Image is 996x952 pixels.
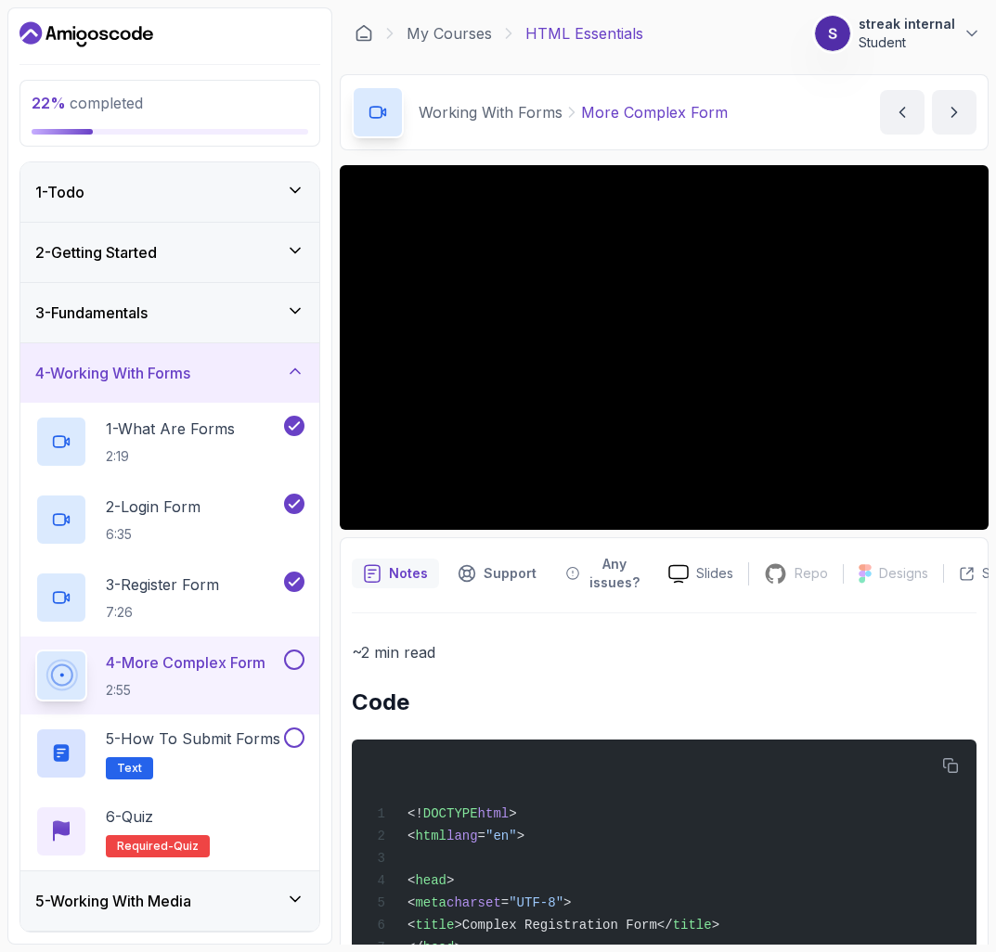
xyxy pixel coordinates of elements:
[35,362,190,384] h3: 4 - Working With Forms
[446,549,548,598] button: Support button
[32,94,66,112] span: 22 %
[581,101,728,123] p: More Complex Form
[555,549,653,598] button: Feedback button
[35,650,304,701] button: 4-More Complex Form2:55
[859,33,955,52] p: Student
[415,918,454,933] span: title
[880,90,925,135] button: previous content
[563,895,571,910] span: >
[446,895,501,910] span: charset
[106,418,235,440] p: 1 - What Are Forms
[419,101,563,123] p: Working With Forms
[20,343,319,403] button: 4-Working With Forms
[407,806,423,821] span: <!
[117,839,174,854] span: Required-
[517,829,524,843] span: >
[35,416,304,468] button: 1-What Are Forms2:19
[509,806,516,821] span: >
[32,94,143,112] span: completed
[106,573,219,596] p: 3 - Register Form
[879,564,928,583] p: Designs
[20,162,319,222] button: 1-Todo
[20,871,319,931] button: 5-Working With Media
[35,890,191,912] h3: 5 - Working With Media
[106,651,265,674] p: 4 - More Complex Form
[106,447,235,466] p: 2:19
[106,727,280,750] p: 5 - How to Submit Forms
[712,918,719,933] span: >
[696,564,733,583] p: Slides
[484,564,537,583] p: Support
[106,525,200,544] p: 6:35
[795,564,828,583] p: Repo
[653,564,748,584] a: Slides
[35,494,304,546] button: 2-Login Form6:35
[106,805,153,828] p: 6 - Quiz
[407,895,415,910] span: <
[501,895,509,910] span: =
[407,918,415,933] span: <
[446,829,478,843] span: lang
[415,829,446,843] span: html
[106,603,219,622] p: 7:26
[106,681,265,700] p: 2:55
[415,895,446,910] span: meta
[485,829,517,843] span: "en"
[525,22,643,45] p: HTML Essentials
[117,761,142,776] span: Text
[355,24,373,43] a: Dashboard
[415,873,446,888] span: head
[20,283,319,342] button: 3-Fundamentals
[340,165,989,530] iframe: 4 - More Complex Form
[174,839,199,854] span: quiz
[407,829,415,843] span: <
[352,639,977,665] p: ~2 min read
[35,181,84,203] h3: 1 - Todo
[446,873,454,888] span: >
[478,829,485,843] span: =
[423,806,478,821] span: DOCTYPE
[932,90,977,135] button: next content
[35,302,148,324] h3: 3 - Fundamentals
[35,572,304,624] button: 3-Register Form7:26
[587,555,642,592] p: Any issues?
[454,918,672,933] span: >Complex Registration Form</
[35,727,304,779] button: 5-How to Submit FormsText
[352,549,439,598] button: notes button
[389,564,428,583] p: Notes
[859,15,955,33] p: streak internal
[35,241,157,264] h3: 2 - Getting Started
[35,805,304,857] button: 6-QuizRequired-quiz
[814,15,981,52] button: user profile imagestreak internalStudent
[19,19,153,49] a: Dashboard
[352,688,977,717] h2: Code
[673,918,712,933] span: title
[407,22,492,45] a: My Courses
[106,495,200,518] p: 2 - Login Form
[815,16,850,51] img: user profile image
[20,223,319,282] button: 2-Getting Started
[407,873,415,888] span: <
[881,836,996,924] iframe: chat widget
[478,806,510,821] span: html
[509,895,563,910] span: "UTF-8"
